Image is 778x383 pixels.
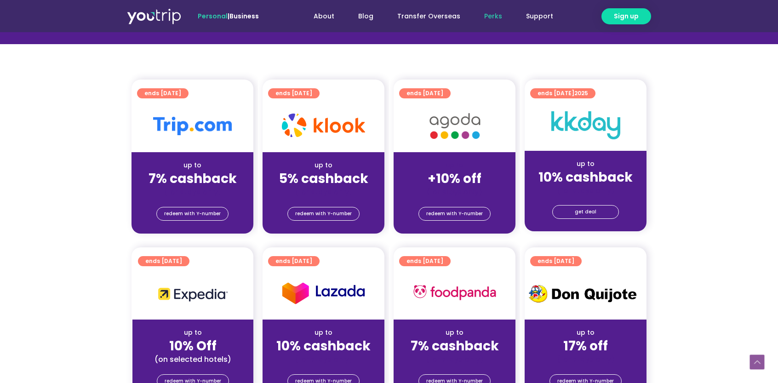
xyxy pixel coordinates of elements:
a: Blog [346,8,385,25]
div: (for stays only) [270,187,377,197]
a: ends [DATE]2025 [530,88,595,98]
a: About [302,8,346,25]
span: 2025 [574,89,588,97]
div: up to [532,328,639,337]
div: up to [270,328,377,337]
a: ends [DATE] [399,256,451,266]
strong: 7% cashback [411,337,499,355]
nav: Menu [284,8,565,25]
span: ends [DATE] [406,88,443,98]
a: ends [DATE] [530,256,582,266]
a: ends [DATE] [137,88,189,98]
div: up to [270,160,377,170]
strong: 10% Off [169,337,217,355]
span: redeem with Y-number [164,207,221,220]
strong: +10% off [428,170,481,188]
div: up to [140,328,246,337]
span: redeem with Y-number [426,207,483,220]
strong: 17% off [563,337,608,355]
a: Business [229,11,259,21]
a: ends [DATE] [268,88,320,98]
span: ends [DATE] [144,88,181,98]
div: (for stays only) [401,187,508,197]
strong: 5% cashback [279,170,368,188]
span: get deal [575,206,596,218]
div: (for stays only) [270,354,377,364]
span: redeem with Y-number [295,207,352,220]
div: up to [139,160,246,170]
a: Support [514,8,565,25]
div: (for stays only) [139,187,246,197]
a: Sign up [601,8,651,24]
span: up to [446,160,463,170]
a: ends [DATE] [268,256,320,266]
a: redeem with Y-number [156,207,229,221]
a: Transfer Overseas [385,8,472,25]
a: ends [DATE] [138,256,189,266]
strong: 7% cashback [149,170,237,188]
div: up to [401,328,508,337]
a: Perks [472,8,514,25]
span: ends [DATE] [538,256,574,266]
a: ends [DATE] [399,88,451,98]
a: redeem with Y-number [418,207,491,221]
a: redeem with Y-number [287,207,360,221]
strong: 10% cashback [538,168,633,186]
div: (for stays only) [401,354,508,364]
span: ends [DATE] [406,256,443,266]
div: up to [532,159,639,169]
span: Personal [198,11,228,21]
div: (on selected hotels) [140,354,246,364]
span: ends [DATE] [275,88,312,98]
span: ends [DATE] [145,256,182,266]
span: ends [DATE] [538,88,588,98]
span: Sign up [614,11,639,21]
strong: 10% cashback [276,337,371,355]
span: ends [DATE] [275,256,312,266]
span: | [198,11,259,21]
a: get deal [552,205,619,219]
div: (for stays only) [532,354,639,364]
div: (for stays only) [532,186,639,195]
